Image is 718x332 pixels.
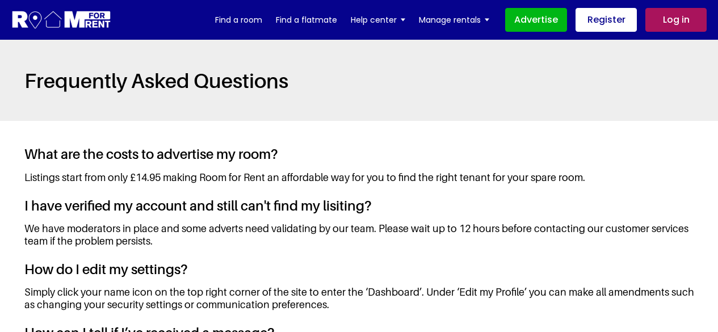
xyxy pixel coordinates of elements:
p: Listings start from only £14.95 making Room for Rent an affordable way for you to find the right ... [24,171,694,190]
p: Simply click your name icon on the top right corner of the site to enter the ‘Dashboard’. Under ‘... [24,286,694,316]
h3: What are the costs to advertise my room? [24,146,694,171]
h1: Frequently Asked Questions [24,68,694,93]
a: Log in [645,8,707,32]
img: Logo for Room for Rent, featuring a welcoming design with a house icon and modern typography [11,10,112,31]
a: Register [576,8,637,32]
p: We have moderators in place and some adverts need validating by our team. Please wait up to 12 ho... [24,222,694,253]
a: Help center [351,11,405,28]
a: Find a flatmate [276,11,337,28]
a: Find a room [215,11,262,28]
h3: I have verified my account and still can't find my lisiting? [24,198,694,223]
a: Advertise [505,8,567,32]
a: Manage rentals [419,11,489,28]
h3: How do I edit my settings? [24,262,694,287]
